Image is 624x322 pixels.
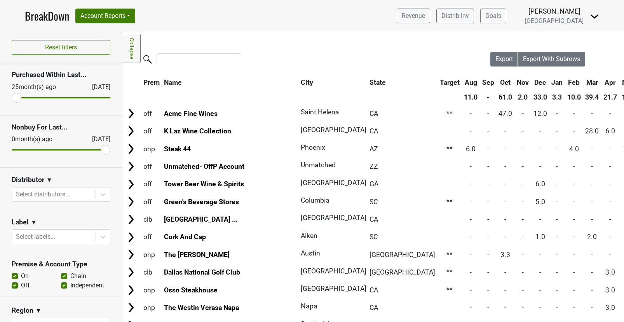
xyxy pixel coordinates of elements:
[605,127,615,135] span: 6.0
[522,110,524,117] span: -
[573,286,575,294] span: -
[601,90,619,104] th: 21.7
[370,304,378,311] span: CA
[591,198,593,206] span: -
[487,268,489,276] span: -
[565,90,583,104] th: 10.0
[587,233,597,241] span: 2.0
[504,304,506,311] span: -
[556,127,558,135] span: -
[301,161,336,169] span: Unmatched
[556,233,558,241] span: -
[141,299,162,316] td: onp
[164,268,240,276] a: Dallas National Golf Club
[470,304,472,311] span: -
[75,9,135,23] button: Account Reports
[125,213,137,225] img: Arrow right
[556,286,558,294] span: -
[164,251,230,259] a: The [PERSON_NAME]
[609,163,611,170] span: -
[123,75,141,89] th: &nbsp;: activate to sort column ascending
[370,286,378,294] span: CA
[573,304,575,311] span: -
[556,215,558,223] span: -
[143,79,160,86] span: Prem
[470,286,472,294] span: -
[141,176,162,192] td: off
[25,8,69,24] a: BreakDown
[539,127,541,135] span: -
[12,123,110,131] h3: Nonbuy For Last...
[470,215,472,223] span: -
[164,180,244,188] a: Tower Beer Wine & Spirits
[141,105,162,122] td: off
[556,163,558,170] span: -
[125,266,137,278] img: Arrow right
[539,215,541,223] span: -
[535,233,545,241] span: 1.0
[569,145,579,153] span: 4.0
[12,40,110,55] button: Reset filters
[609,233,611,241] span: -
[522,286,524,294] span: -
[573,215,575,223] span: -
[609,110,611,117] span: -
[141,282,162,298] td: onp
[370,163,378,170] span: ZZ
[591,304,593,311] span: -
[370,110,378,117] span: CA
[591,180,593,188] span: -
[487,304,489,311] span: -
[539,268,541,276] span: -
[125,302,137,313] img: Arrow right
[141,246,162,263] td: onp
[573,127,575,135] span: -
[539,251,541,259] span: -
[370,268,435,276] span: [GEOGRAPHIC_DATA]
[573,198,575,206] span: -
[504,215,506,223] span: -
[556,145,558,153] span: -
[125,161,137,172] img: Arrow right
[162,75,298,89] th: Name: activate to sort column ascending
[591,145,593,153] span: -
[368,75,437,89] th: State: activate to sort column ascending
[370,198,378,206] span: SC
[436,9,474,23] a: Distrib Inv
[46,175,52,185] span: ▼
[370,215,378,223] span: CA
[487,286,489,294] span: -
[125,284,137,296] img: Arrow right
[164,163,244,170] a: Unmatched- OffP Account
[573,180,575,188] span: -
[70,271,86,281] label: Chain
[301,179,366,187] span: [GEOGRAPHIC_DATA]
[12,260,110,268] h3: Premise & Account Type
[539,145,541,153] span: -
[609,198,611,206] span: -
[591,110,593,117] span: -
[164,145,191,153] a: Steak 44
[487,110,489,117] span: -
[504,145,506,153] span: -
[301,267,366,275] span: [GEOGRAPHIC_DATA]
[125,196,137,208] img: Arrow right
[532,75,549,89] th: Dec: activate to sort column ascending
[141,211,162,228] td: clb
[495,55,513,63] span: Export
[12,135,73,144] div: 0 month(s) ago
[591,215,593,223] span: -
[164,79,182,86] span: Name
[141,264,162,281] td: clb
[21,271,29,281] label: On
[591,286,593,294] span: -
[164,198,239,206] a: Green's Beverage Stores
[480,90,496,104] th: -
[12,71,110,79] h3: Purchased Within Last...
[556,251,558,259] span: -
[301,302,317,310] span: Napa
[497,90,514,104] th: 61.0
[522,251,524,259] span: -
[125,125,137,137] img: Arrow right
[301,143,325,151] span: Phoenix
